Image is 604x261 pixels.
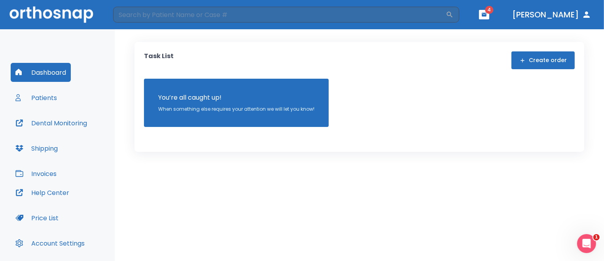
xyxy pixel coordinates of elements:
button: Patients [11,88,62,107]
button: [PERSON_NAME] [509,8,595,22]
p: When something else requires your attention we will let you know! [158,106,314,113]
button: Help Center [11,183,74,202]
button: Shipping [11,139,62,158]
button: Invoices [11,164,61,183]
button: Account Settings [11,234,89,253]
button: Dashboard [11,63,71,82]
button: Create order [511,51,575,69]
span: 1 [593,234,600,240]
p: You’re all caught up! [158,93,314,102]
p: Task List [144,51,174,69]
span: 4 [485,6,494,14]
button: Dental Monitoring [11,113,92,132]
input: Search by Patient Name or Case # [113,7,446,23]
img: Orthosnap [9,6,93,23]
button: Price List [11,208,63,227]
iframe: Intercom live chat [577,234,596,253]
